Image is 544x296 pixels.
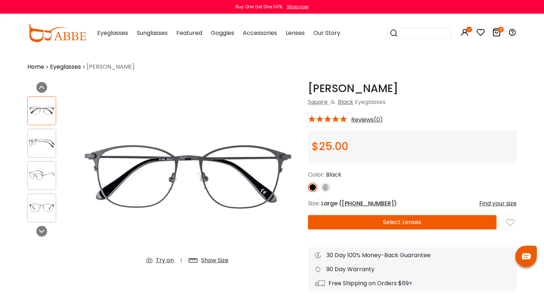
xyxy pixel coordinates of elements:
span: & [329,98,336,106]
span: Lenses [286,29,305,37]
span: Size: [308,199,320,208]
span: Our Story [313,29,340,37]
a: 2 [492,29,501,38]
span: Color: [308,170,325,179]
span: Eyeglasses [97,29,128,37]
span: Featured [176,29,202,37]
span: [PERSON_NAME] [87,63,135,71]
span: Reviews(0) [351,117,383,123]
img: chat [522,253,531,259]
a: Black [338,98,353,106]
img: Nedal Black Metal Eyeglasses , NosePads Frames from ABBE Glasses [28,104,56,118]
img: Nedal Black Metal Eyeglasses , NosePads Frames from ABBE Glasses [74,82,301,271]
span: Eyeglasses [355,98,386,106]
i: 2 [498,27,504,32]
div: Shop now [287,4,309,10]
span: Accessories [243,29,277,37]
div: Buy One Get One 50% [236,4,282,10]
div: 30 Day 100% Money-Back Guarantee [315,251,509,260]
div: Show Size [201,256,228,265]
img: Nedal Black Metal Eyeglasses , NosePads Frames from ABBE Glasses [28,201,56,215]
a: Eyeglasses [50,63,81,71]
span: Sunglasses [137,29,168,37]
div: Try on [156,256,174,265]
div: 90 Day Warranty [315,265,509,274]
span: [PHONE_NUMBER] [342,199,394,208]
h1: [PERSON_NAME] [308,82,517,95]
span: Large ( ) [321,199,397,208]
img: Nedal Black Metal Eyeglasses , NosePads Frames from ABBE Glasses [28,168,56,182]
a: Square [308,98,328,106]
img: Nedal Black Metal Eyeglasses , NosePads Frames from ABBE Glasses [28,136,56,150]
img: abbeglasses.com [27,24,86,42]
a: Shop now [283,4,309,10]
button: Select Lenses [308,215,497,229]
span: Black [326,170,341,179]
span: $25.00 [312,138,348,154]
a: Home [27,63,44,71]
img: like [506,219,514,227]
div: Find your size [479,199,517,208]
span: Goggles [211,29,234,37]
div: Free Shipping on Orders $69+ [315,279,509,288]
